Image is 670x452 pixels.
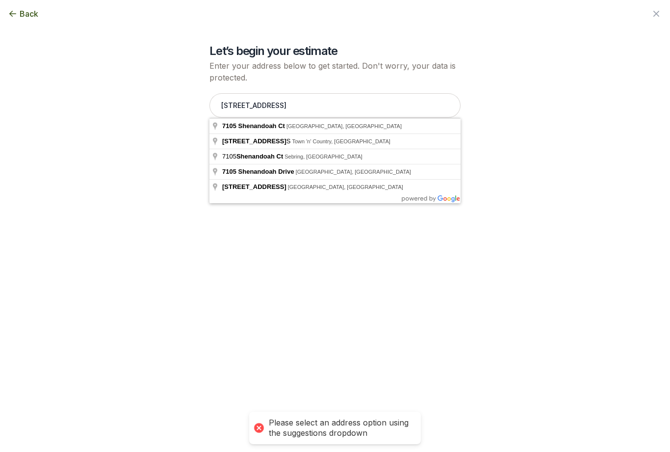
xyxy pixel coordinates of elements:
[222,137,286,145] span: [STREET_ADDRESS]
[20,8,38,20] span: Back
[284,154,362,160] span: Sebring, [GEOGRAPHIC_DATA]
[222,122,236,130] span: 7105
[238,168,294,175] span: Shenandoah Drive
[236,153,283,160] span: Shenandoah Ct
[209,43,461,59] h2: Let’s begin your estimate
[286,123,402,129] span: [GEOGRAPHIC_DATA], [GEOGRAPHIC_DATA]
[222,168,236,175] span: 7105
[209,93,461,118] input: Enter your address
[296,169,411,175] span: [GEOGRAPHIC_DATA], [GEOGRAPHIC_DATA]
[238,122,285,130] span: Shenandoah Ct
[222,153,284,160] span: 7105
[8,8,38,20] button: Back
[209,60,461,83] p: Enter your address below to get started. Don't worry, your data is protected.
[222,183,286,190] span: [STREET_ADDRESS]
[292,138,390,144] span: Town 'n' Country, [GEOGRAPHIC_DATA]
[222,137,292,145] span: S
[269,418,411,438] div: Please select an address option using the suggestions dropdown
[288,184,403,190] span: [GEOGRAPHIC_DATA], [GEOGRAPHIC_DATA]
